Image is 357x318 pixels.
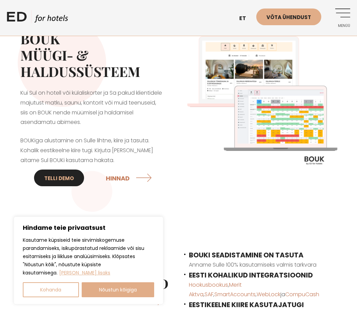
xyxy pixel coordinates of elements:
[189,281,242,299] a: Merit Aktva
[20,31,165,80] h2: BOUK MÜÜGI- & HALDUSSÜSTEEM
[257,290,280,298] a: WebLock
[82,282,155,297] button: Nõustun kõigiga
[331,9,350,27] a: Menüü
[189,270,313,280] span: EESTI KOHALIKUD INTEGRATSIOONID
[7,10,68,27] a: ED HOTELS
[23,224,154,232] p: Hindame teie privaatsust
[23,236,154,277] p: Kasutame küpsiseid teie sirvimiskogemuse parandamiseks, isikupärastatud reklaamide või sisu esita...
[59,269,111,276] a: Loe lisaks
[34,170,84,186] a: Telli DEMO
[285,290,319,298] a: CompuCash
[214,290,256,298] a: SmartAccounts
[205,290,213,298] a: SAF
[20,88,165,127] p: Kui Sul on hotell või külaliskorter ja Sa pakud klientidele majutust matku, saunu, kontorit või m...
[189,300,304,309] strong: EESTIKEELNE KIIRE KASUTAJATUGI
[236,10,256,27] a: et
[20,136,165,190] p: BOUKiga alustamine on Sulle lihtne, kiire ja tasuta. Kohalik eestikeelne kiire tugi. Kirjuta [PER...
[189,281,228,289] a: Hookusbookus
[189,250,304,260] span: BOUKI SEADISTAMINE ON TASUTA
[189,280,340,300] p: , , , , ja
[189,260,340,270] p: Anname Sulle 100% kasutamiseks valmis tarkvara
[23,282,79,297] button: Kohanda
[331,24,350,28] span: Menüü
[256,9,321,25] a: Võta ühendust
[106,169,153,187] a: HINNAD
